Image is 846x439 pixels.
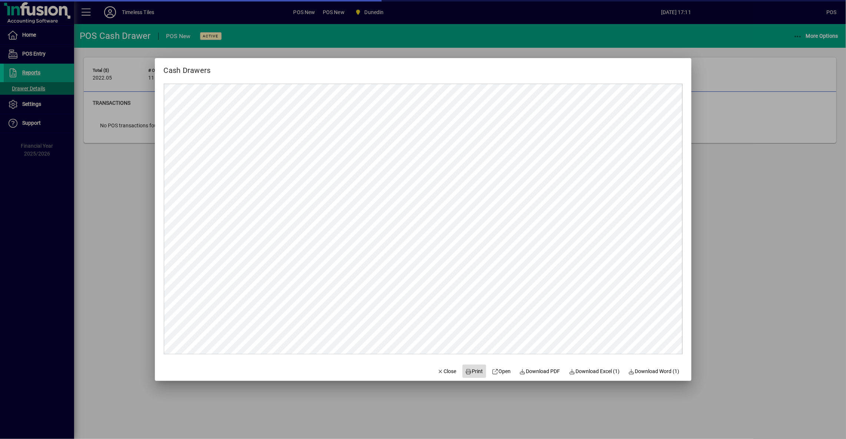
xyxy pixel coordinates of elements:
button: Close [434,365,460,378]
button: Download Word (1) [626,365,683,378]
span: Download PDF [520,368,560,375]
a: Open [489,365,514,378]
button: Print [462,365,486,378]
span: Download Excel (1) [569,368,620,375]
span: Open [492,368,511,375]
h2: Cash Drawers [155,58,220,76]
a: Download PDF [517,365,563,378]
span: Download Word (1) [628,368,680,375]
span: Close [437,368,457,375]
button: Download Excel (1) [566,365,623,378]
span: Print [465,368,483,375]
